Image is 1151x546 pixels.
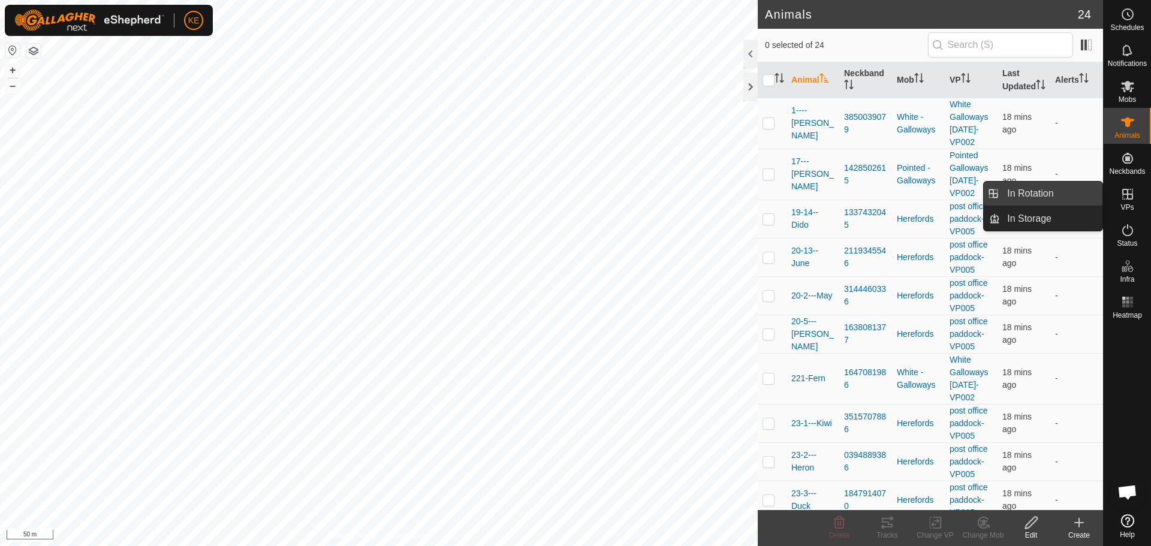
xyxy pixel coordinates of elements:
[791,487,834,512] span: 23-3---Duck
[1002,322,1032,345] span: 28 Aug 2025, 7:20 pm
[14,10,164,31] img: Gallagher Logo
[950,240,988,274] a: post office paddock-VP005
[332,530,376,541] a: Privacy Policy
[1050,353,1103,404] td: -
[1055,530,1103,541] div: Create
[1007,212,1051,226] span: In Storage
[1002,450,1032,472] span: 28 Aug 2025, 7:20 pm
[1000,207,1102,231] a: In Storage
[791,449,834,474] span: 23-2---Heron
[791,206,834,231] span: 19-14--Dido
[1000,182,1102,206] a: In Rotation
[1036,82,1045,91] p-sorticon: Activate to sort
[1002,488,1032,511] span: 28 Aug 2025, 7:20 pm
[819,75,829,85] p-sorticon: Activate to sort
[5,43,20,58] button: Reset Map
[1120,204,1134,211] span: VPs
[1114,132,1140,139] span: Animals
[950,316,988,351] a: post office paddock-VP005
[950,201,988,236] a: post office paddock-VP005
[791,417,832,430] span: 23-1---Kiwi
[829,531,850,539] span: Delete
[1050,481,1103,519] td: -
[5,63,20,77] button: +
[1050,315,1103,353] td: -
[1002,112,1032,134] span: 28 Aug 2025, 7:20 pm
[897,213,940,225] div: Herefords
[950,355,989,402] a: White Galloways [DATE]-VP002
[791,104,834,142] span: 1----[PERSON_NAME]
[1104,509,1151,543] a: Help
[897,455,940,468] div: Herefords
[959,530,1007,541] div: Change Mob
[950,150,989,198] a: Pointed Galloways [DATE]-VP002
[950,482,988,517] a: post office paddock-VP005
[998,62,1050,98] th: Last Updated
[844,366,887,391] div: 1647081986
[1110,474,1146,510] a: Open chat
[984,207,1102,231] li: In Storage
[897,162,940,187] div: Pointed - Galloways
[1113,312,1142,319] span: Heatmap
[897,328,940,340] div: Herefords
[844,162,887,187] div: 1428502615
[844,411,887,436] div: 3515707886
[897,251,940,264] div: Herefords
[775,75,784,85] p-sorticon: Activate to sort
[1050,62,1103,98] th: Alerts
[928,32,1073,58] input: Search (S)
[391,530,426,541] a: Contact Us
[839,62,892,98] th: Neckband
[1117,240,1137,247] span: Status
[844,283,887,308] div: 3144460336
[950,406,988,441] a: post office paddock-VP005
[1002,367,1032,390] span: 28 Aug 2025, 7:20 pm
[897,366,940,391] div: White - Galloways
[26,44,41,58] button: Map Layers
[897,494,940,506] div: Herefords
[791,155,834,193] span: 17---[PERSON_NAME]
[945,62,998,98] th: VP
[1050,276,1103,315] td: -
[1050,238,1103,276] td: -
[1120,531,1135,538] span: Help
[1108,60,1147,67] span: Notifications
[1119,96,1136,103] span: Mobs
[1050,149,1103,200] td: -
[1120,276,1134,283] span: Infra
[188,14,200,27] span: KE
[791,315,834,353] span: 20-5---[PERSON_NAME]
[897,111,940,136] div: White - Galloways
[984,182,1102,206] li: In Rotation
[1002,246,1032,268] span: 28 Aug 2025, 7:20 pm
[950,278,988,313] a: post office paddock-VP005
[892,62,945,98] th: Mob
[844,487,887,512] div: 1847914070
[765,7,1078,22] h2: Animals
[791,289,832,302] span: 20-2---May
[1007,186,1053,201] span: In Rotation
[897,417,940,430] div: Herefords
[1109,168,1145,175] span: Neckbands
[1007,530,1055,541] div: Edit
[765,39,928,52] span: 0 selected of 24
[844,82,854,91] p-sorticon: Activate to sort
[844,245,887,270] div: 2119345546
[791,372,825,385] span: 221-Fern
[1079,75,1089,85] p-sorticon: Activate to sort
[897,289,940,302] div: Herefords
[787,62,839,98] th: Animal
[1002,284,1032,306] span: 28 Aug 2025, 7:20 pm
[950,444,988,479] a: post office paddock-VP005
[950,99,989,147] a: White Galloways [DATE]-VP002
[1050,404,1103,442] td: -
[914,75,924,85] p-sorticon: Activate to sort
[844,321,887,346] div: 1638081377
[1050,442,1103,481] td: -
[1050,98,1103,149] td: -
[961,75,971,85] p-sorticon: Activate to sort
[844,449,887,474] div: 0394889386
[1002,412,1032,434] span: 28 Aug 2025, 7:20 pm
[863,530,911,541] div: Tracks
[791,245,834,270] span: 20-13--June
